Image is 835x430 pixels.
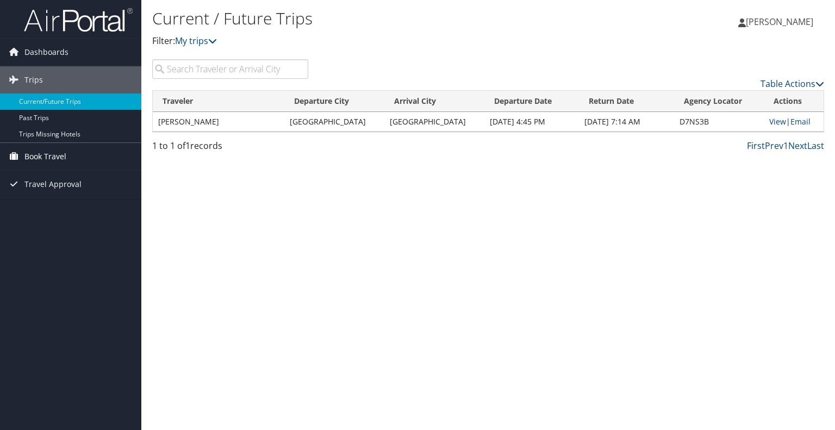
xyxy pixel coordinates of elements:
[769,116,786,127] a: View
[765,140,783,152] a: Prev
[484,112,579,132] td: [DATE] 4:45 PM
[783,140,788,152] a: 1
[484,91,579,112] th: Departure Date: activate to sort column descending
[284,91,384,112] th: Departure City: activate to sort column ascending
[185,140,190,152] span: 1
[24,7,133,33] img: airportal-logo.png
[579,91,674,112] th: Return Date: activate to sort column ascending
[152,7,600,30] h1: Current / Future Trips
[788,140,807,152] a: Next
[747,140,765,152] a: First
[674,91,763,112] th: Agency Locator: activate to sort column ascending
[764,91,824,112] th: Actions
[24,66,43,94] span: Trips
[790,116,811,127] a: Email
[24,171,82,198] span: Travel Approval
[153,91,284,112] th: Traveler: activate to sort column ascending
[579,112,674,132] td: [DATE] 7:14 AM
[175,35,217,47] a: My trips
[152,139,308,158] div: 1 to 1 of records
[764,112,824,132] td: |
[807,140,824,152] a: Last
[152,34,600,48] p: Filter:
[24,143,66,170] span: Book Travel
[384,91,484,112] th: Arrival City: activate to sort column ascending
[746,16,813,28] span: [PERSON_NAME]
[24,39,68,66] span: Dashboards
[153,112,284,132] td: [PERSON_NAME]
[674,112,763,132] td: D7NS3B
[738,5,824,38] a: [PERSON_NAME]
[284,112,384,132] td: [GEOGRAPHIC_DATA]
[152,59,308,79] input: Search Traveler or Arrival City
[761,78,824,90] a: Table Actions
[384,112,484,132] td: [GEOGRAPHIC_DATA]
